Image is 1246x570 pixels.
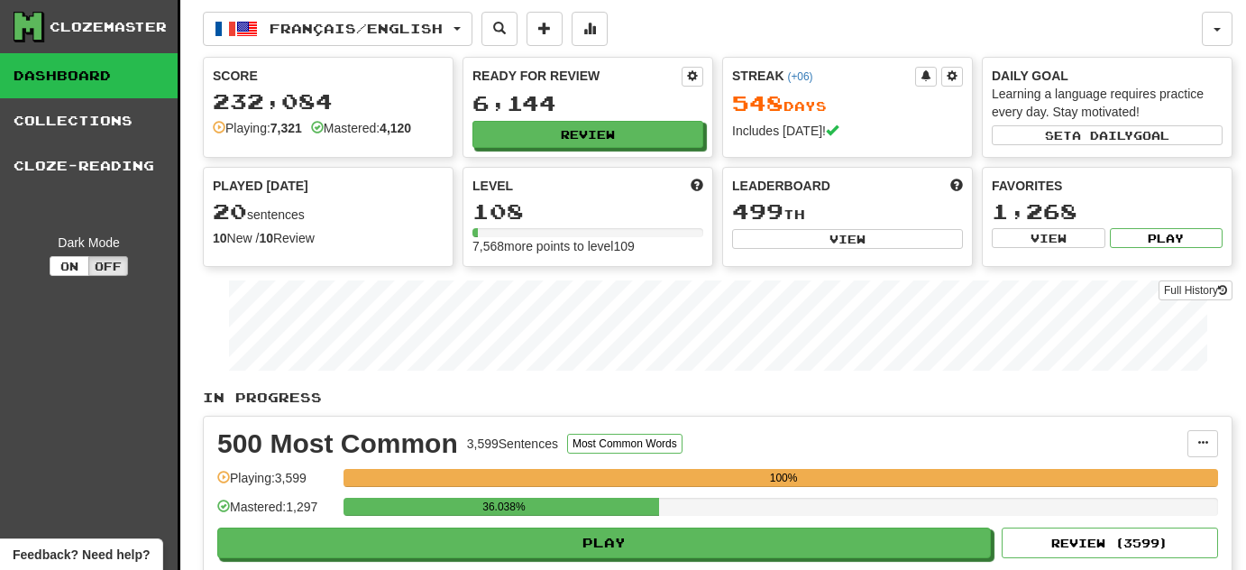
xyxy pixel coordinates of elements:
[217,430,458,457] div: 500 Most Common
[1072,129,1133,142] span: a daily
[992,177,1223,195] div: Favorites
[472,92,703,115] div: 6,144
[1002,528,1218,558] button: Review (3599)
[472,237,703,255] div: 7,568 more points to level 109
[787,70,812,83] a: (+06)
[472,67,682,85] div: Ready for Review
[992,85,1223,121] div: Learning a language requires practice every day. Stay motivated!
[349,498,658,516] div: 36.038%
[732,92,963,115] div: Day s
[88,256,128,276] button: Off
[213,177,308,195] span: Played [DATE]
[217,469,334,499] div: Playing: 3,599
[50,256,89,276] button: On
[1110,228,1223,248] button: Play
[467,435,558,453] div: 3,599 Sentences
[732,200,963,224] div: th
[567,434,683,454] button: Most Common Words
[732,67,915,85] div: Streak
[213,231,227,245] strong: 10
[380,121,411,135] strong: 4,120
[270,121,302,135] strong: 7,321
[213,119,302,137] div: Playing:
[732,198,783,224] span: 499
[1159,280,1232,300] a: Full History
[732,90,783,115] span: 548
[213,90,444,113] div: 232,084
[13,546,150,564] span: Open feedback widget
[50,18,167,36] div: Clozemaster
[259,231,273,245] strong: 10
[472,177,513,195] span: Level
[311,119,411,137] div: Mastered:
[950,177,963,195] span: This week in points, UTC
[472,121,703,148] button: Review
[992,228,1105,248] button: View
[217,498,334,528] div: Mastered: 1,297
[14,234,164,252] div: Dark Mode
[203,12,472,46] button: Français/English
[213,200,444,224] div: sentences
[472,200,703,223] div: 108
[992,125,1223,145] button: Seta dailygoal
[213,198,247,224] span: 20
[527,12,563,46] button: Add sentence to collection
[270,21,443,36] span: Français / English
[732,122,963,140] div: Includes [DATE]!
[481,12,518,46] button: Search sentences
[213,229,444,247] div: New / Review
[349,469,1218,487] div: 100%
[203,389,1232,407] p: In Progress
[691,177,703,195] span: Score more points to level up
[732,229,963,249] button: View
[992,67,1223,85] div: Daily Goal
[732,177,830,195] span: Leaderboard
[213,67,444,85] div: Score
[572,12,608,46] button: More stats
[217,528,991,558] button: Play
[992,200,1223,223] div: 1,268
